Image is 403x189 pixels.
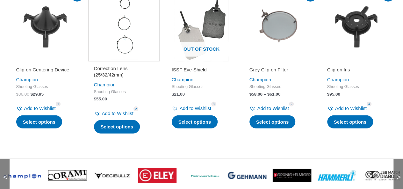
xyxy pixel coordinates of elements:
[94,120,140,134] a: Select options for “Correction Lens (25/32/42mm)”
[249,84,309,90] span: Shooting Glasses
[16,67,76,75] a: Clip-on Centering Device
[171,42,233,57] span: Out of stock
[16,92,19,97] span: $
[56,102,61,106] span: 1
[31,92,44,97] bdi: 29.95
[31,92,33,97] span: $
[172,92,174,97] span: $
[16,115,62,129] a: Select options for “Clip-on Centering Device”
[249,67,309,75] a: Grey Clip-on Filter
[172,104,211,113] a: Add to Wishlist
[16,84,76,90] span: Shooting Glasses
[94,65,154,78] h2: Correction Lens (25/32/42mm)
[16,92,29,97] bdi: 36.00
[327,115,373,129] a: Select options for “Clip-on Iris”
[94,65,154,80] a: Correction Lens (25/32/42mm)
[180,105,211,111] span: Add to Wishlist
[172,67,232,73] h2: ISSF Eye-Shield
[16,67,76,73] h2: Clip-on Centering Device
[94,109,133,118] a: Add to Wishlist
[94,89,154,95] span: Shooting Glasses
[249,77,271,82] a: Champion
[249,104,289,113] a: Add to Wishlist
[172,115,218,129] a: Select options for “ISSF Eye-Shield”
[327,84,387,90] span: Shooting Glasses
[267,92,280,97] bdi: 61.00
[102,111,133,116] span: Add to Wishlist
[16,77,38,82] a: Champion
[249,67,309,73] h2: Grey Clip-on Filter
[249,92,263,97] bdi: 58.00
[393,168,400,174] span: >
[367,102,372,106] span: 4
[327,77,349,82] a: Champion
[327,92,330,97] span: $
[264,92,266,97] span: –
[327,67,387,75] a: Clip-on Iris
[94,97,97,101] span: $
[249,115,296,129] a: Select options for “Grey Clip-on Filter”
[94,97,107,101] bdi: 55.00
[133,106,139,111] span: 2
[172,67,232,75] a: ISSF Eye-Shield
[289,102,294,106] span: 2
[172,77,193,82] a: Champion
[257,105,289,111] span: Add to Wishlist
[24,105,56,111] span: Add to Wishlist
[94,82,116,87] a: Champion
[335,105,367,111] span: Add to Wishlist
[211,102,216,106] span: 3
[172,92,185,97] bdi: 21.00
[138,168,176,183] img: brand logo
[249,92,252,97] span: $
[172,84,232,90] span: Shooting Glasses
[327,104,367,113] a: Add to Wishlist
[16,104,56,113] a: Add to Wishlist
[327,67,387,73] h2: Clip-on Iris
[327,92,340,97] bdi: 95.00
[267,92,270,97] span: $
